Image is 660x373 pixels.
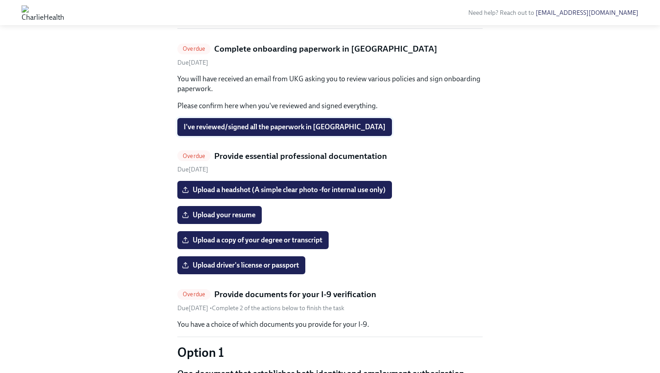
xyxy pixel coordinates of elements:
[214,43,437,55] h5: Complete onboarding paperwork in [GEOGRAPHIC_DATA]
[177,256,305,274] label: Upload driver's license or passport
[177,291,211,298] span: Overdue
[184,236,322,245] span: Upload a copy of your degree or transcript
[177,59,208,66] span: Friday, August 1st 2025, 10:00 am
[177,231,329,249] label: Upload a copy of your degree or transcript
[214,289,376,300] h5: Provide documents for your I-9 verification
[22,5,64,20] img: CharlieHealth
[177,74,483,94] p: You will have received an email from UKG asking you to review various policies and sign onboardin...
[177,344,483,360] p: Option 1
[184,123,386,132] span: I've reviewed/signed all the paperwork in [GEOGRAPHIC_DATA]
[177,206,262,224] label: Upload your resume
[177,118,392,136] button: I've reviewed/signed all the paperwork in [GEOGRAPHIC_DATA]
[177,150,483,174] a: OverdueProvide essential professional documentationDue[DATE]
[177,181,392,199] label: Upload a headshot (A simple clear photo -for internal use only)
[177,153,211,159] span: Overdue
[184,211,255,219] span: Upload your resume
[468,9,638,17] span: Need help? Reach out to
[536,9,638,17] a: [EMAIL_ADDRESS][DOMAIN_NAME]
[177,304,210,312] span: Friday, August 1st 2025, 10:00 am
[177,45,211,52] span: Overdue
[177,166,208,173] span: Friday, August 1st 2025, 10:00 am
[177,101,483,111] p: Please confirm here when you've reviewed and signed everything.
[177,320,483,329] p: You have a choice of which documents you provide for your I-9.
[214,150,387,162] h5: Provide essential professional documentation
[184,185,386,194] span: Upload a headshot (A simple clear photo -for internal use only)
[177,304,344,312] div: • Complete 2 of the actions below to finish the task
[177,289,483,312] a: OverdueProvide documents for your I-9 verificationDue[DATE] •Complete 2 of the actions below to f...
[184,261,299,270] span: Upload driver's license or passport
[177,43,483,67] a: OverdueComplete onboarding paperwork in [GEOGRAPHIC_DATA]Due[DATE]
